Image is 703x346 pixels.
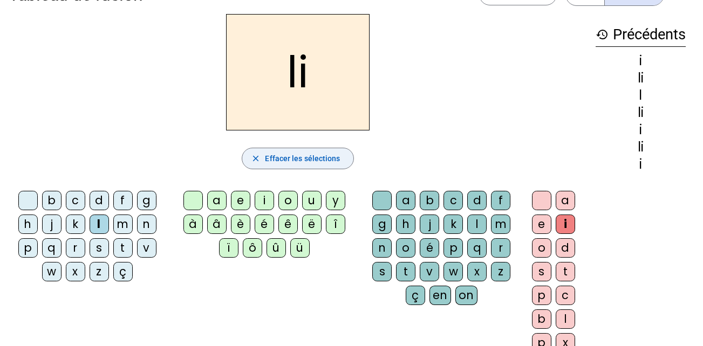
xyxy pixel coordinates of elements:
div: z [491,262,510,281]
div: on [455,286,477,305]
mat-icon: close [251,154,261,163]
div: à [183,214,203,234]
div: k [443,214,463,234]
div: c [556,286,575,305]
div: i [556,214,575,234]
div: q [467,238,487,258]
div: â [207,214,227,234]
button: Effacer les sélections [242,148,353,169]
div: ô [243,238,262,258]
div: d [90,191,109,210]
div: f [113,191,133,210]
div: a [207,191,227,210]
div: a [556,191,575,210]
div: t [396,262,415,281]
div: p [532,286,551,305]
div: p [18,238,38,258]
div: li [596,72,686,85]
div: li [596,106,686,119]
div: x [467,262,487,281]
div: s [532,262,551,281]
div: i [596,123,686,136]
div: ü [290,238,310,258]
div: h [396,214,415,234]
div: l [556,309,575,329]
div: p [443,238,463,258]
div: n [372,238,392,258]
div: e [532,214,551,234]
div: j [420,214,439,234]
div: s [372,262,392,281]
div: li [596,141,686,154]
div: i [596,158,686,171]
div: m [491,214,510,234]
span: Effacer les sélections [265,152,340,165]
div: a [396,191,415,210]
h3: Précédents [596,23,686,47]
div: c [66,191,85,210]
div: u [302,191,322,210]
div: t [556,262,575,281]
div: l [467,214,487,234]
div: i [255,191,274,210]
div: i [596,54,686,67]
div: c [443,191,463,210]
div: e [231,191,250,210]
div: ê [278,214,298,234]
div: b [420,191,439,210]
div: en [429,286,451,305]
div: m [113,214,133,234]
div: û [267,238,286,258]
div: o [396,238,415,258]
div: ï [219,238,238,258]
div: w [42,262,62,281]
div: g [372,214,392,234]
div: n [137,214,156,234]
div: r [491,238,510,258]
div: y [326,191,345,210]
div: v [137,238,156,258]
div: s [90,238,109,258]
div: o [532,238,551,258]
div: ç [406,286,425,305]
h2: li [226,14,370,130]
div: é [420,238,439,258]
div: r [66,238,85,258]
div: d [556,238,575,258]
div: è [231,214,250,234]
div: j [42,214,62,234]
div: é [255,214,274,234]
div: h [18,214,38,234]
div: v [420,262,439,281]
div: q [42,238,62,258]
div: o [278,191,298,210]
div: î [326,214,345,234]
div: b [532,309,551,329]
div: ë [302,214,322,234]
div: w [443,262,463,281]
div: ç [113,262,133,281]
div: x [66,262,85,281]
div: t [113,238,133,258]
div: b [42,191,62,210]
div: z [90,262,109,281]
div: l [596,89,686,102]
mat-icon: history [596,28,609,41]
div: g [137,191,156,210]
div: f [491,191,510,210]
div: l [90,214,109,234]
div: d [467,191,487,210]
div: k [66,214,85,234]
